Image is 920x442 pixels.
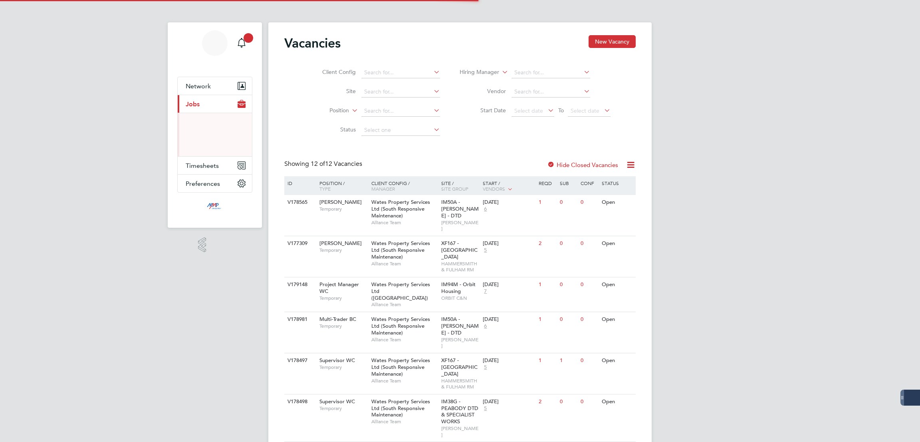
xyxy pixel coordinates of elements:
[186,162,219,169] span: Timesheets
[361,86,440,98] input: Search for...
[558,195,579,210] div: 0
[319,199,362,205] span: [PERSON_NAME]
[441,336,479,349] span: [PERSON_NAME]
[579,236,599,251] div: 0
[313,176,369,195] div: Position /
[537,176,557,190] div: Reqd
[483,288,488,295] span: 7
[483,357,535,364] div: [DATE]
[198,237,232,253] a: Powered byEngage
[186,82,211,90] span: Network
[234,30,250,56] a: 4
[483,206,488,213] span: 6
[441,295,479,301] span: ORBIT C&N
[537,195,557,210] div: 1
[483,364,488,371] span: 5
[371,378,437,384] span: Alliance Team
[600,236,634,251] div: Open
[186,100,200,108] span: Jobs
[286,195,313,210] div: V178565
[371,281,430,301] span: Wates Property Services Ltd ([GEOGRAPHIC_DATA])
[579,312,599,327] div: 0
[483,323,488,330] span: 6
[537,353,557,368] div: 1
[537,277,557,292] div: 1
[589,35,636,48] button: New Vacancy
[371,240,430,260] span: Wates Property Services Ltd (South Responsive Maintenance)
[579,394,599,409] div: 0
[186,131,216,138] a: Vacancies
[600,353,634,368] div: Open
[178,77,252,95] button: Network
[186,120,212,127] a: Positions
[600,394,634,409] div: Open
[371,219,437,226] span: Alliance Team
[571,107,599,114] span: Select date
[369,176,439,195] div: Client Config /
[186,142,219,149] a: Placements
[512,67,590,78] input: Search for...
[600,176,634,190] div: Status
[483,405,488,412] span: 5
[441,185,468,192] span: Site Group
[168,22,262,228] nav: Main navigation
[178,113,252,156] div: Jobs
[371,301,437,308] span: Alliance Team
[371,357,430,377] span: Wates Property Services Ltd (South Responsive Maintenance)
[310,126,356,133] label: Status
[286,394,313,409] div: V178498
[537,312,557,327] div: 1
[371,398,430,418] span: Wates Property Services Ltd (South Responsive Maintenance)
[483,240,535,247] div: [DATE]
[177,59,252,69] span: George Stacey
[319,405,367,412] span: Temporary
[371,199,430,219] span: Wates Property Services Ltd (South Responsive Maintenance)
[208,38,222,48] span: GS
[177,30,252,69] a: GS[PERSON_NAME]
[178,157,252,174] button: Timesheets
[558,236,579,251] div: 0
[319,240,362,247] span: [PERSON_NAME]
[177,201,252,213] a: Go to home page
[244,33,253,43] span: 4
[547,161,618,169] label: Hide Closed Vacancies
[579,353,599,368] div: 0
[371,336,437,343] span: Alliance Team
[319,323,367,329] span: Temporary
[319,357,355,364] span: Supervisor WC
[537,236,557,251] div: 2
[558,312,579,327] div: 0
[303,107,349,115] label: Position
[371,316,430,336] span: Wates Property Services Ltd (South Responsive Maintenance)
[178,95,252,113] button: Jobs
[441,199,479,219] span: IM50A - [PERSON_NAME] - DTD
[319,185,331,192] span: Type
[460,107,506,114] label: Start Date
[483,316,535,323] div: [DATE]
[483,185,505,192] span: Vendors
[371,418,437,425] span: Alliance Team
[514,107,543,114] span: Select date
[441,316,479,336] span: IM50A - [PERSON_NAME] - DTD
[556,105,566,115] span: To
[319,398,355,405] span: Supervisor WC
[579,277,599,292] div: 0
[579,195,599,210] div: 0
[311,160,325,168] span: 12 of
[284,160,364,168] div: Showing
[441,240,478,260] span: XF167 - [GEOGRAPHIC_DATA]
[210,244,232,251] span: Engage
[558,176,579,190] div: Sub
[361,125,440,136] input: Select one
[286,236,313,251] div: V177309
[311,160,362,168] span: 12 Vacancies
[186,180,220,187] span: Preferences
[441,281,476,295] span: IM94M - Orbit Housing
[460,88,506,95] label: Vendor
[600,277,634,292] div: Open
[600,312,634,327] div: Open
[286,277,313,292] div: V179148
[483,247,488,254] span: 5
[361,67,440,78] input: Search for...
[483,281,535,288] div: [DATE]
